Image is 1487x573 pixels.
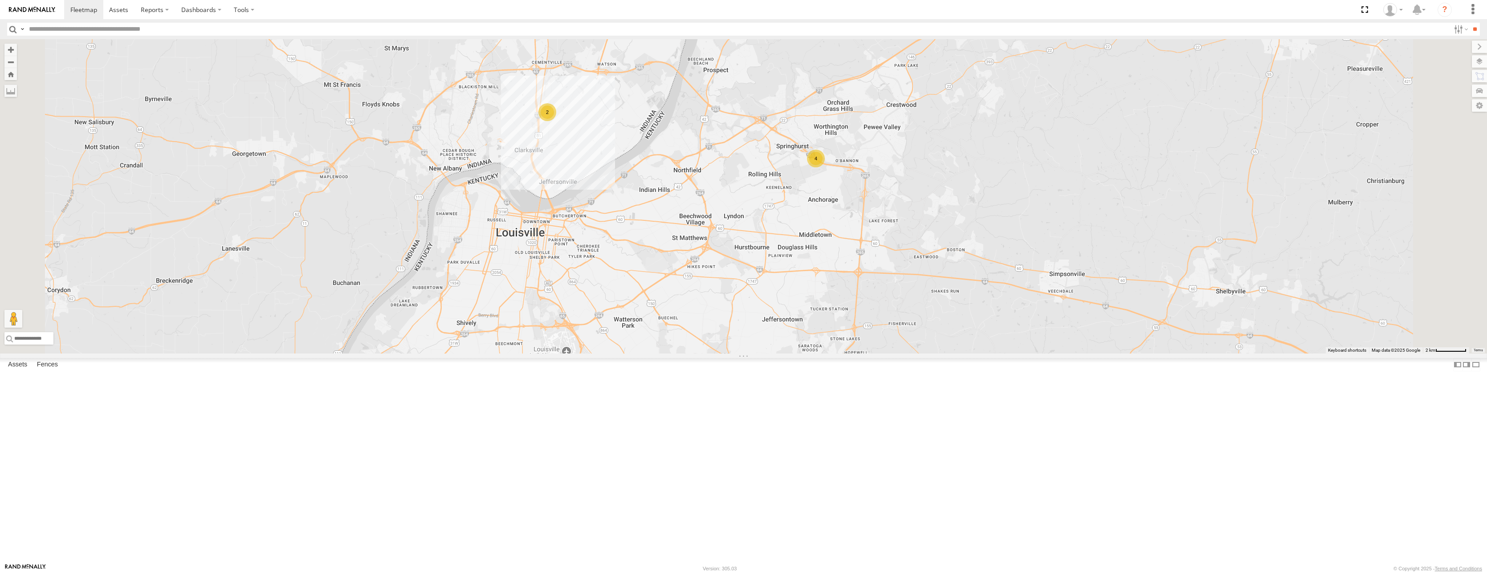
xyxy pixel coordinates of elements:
div: © Copyright 2025 - [1393,566,1482,571]
button: Zoom out [4,56,17,68]
div: 2 [538,103,556,121]
label: Dock Summary Table to the Right [1462,358,1471,371]
button: Map Scale: 2 km per 66 pixels [1423,347,1469,354]
label: Measure [4,85,17,97]
i: ? [1438,3,1452,17]
span: 2 km [1426,348,1435,353]
button: Drag Pegman onto the map to open Street View [4,310,22,328]
a: Terms and Conditions [1435,566,1482,571]
span: Map data ©2025 Google [1372,348,1420,353]
label: Assets [4,358,32,371]
label: Dock Summary Table to the Left [1453,358,1462,371]
div: Version: 305.03 [703,566,737,571]
label: Hide Summary Table [1471,358,1480,371]
button: Zoom Home [4,68,17,80]
label: Map Settings [1472,99,1487,112]
button: Zoom in [4,44,17,56]
a: Terms [1474,349,1483,352]
div: 4 [807,150,825,167]
label: Search Filter Options [1450,23,1470,36]
a: Visit our Website [5,564,46,573]
button: Keyboard shortcuts [1328,347,1366,354]
img: rand-logo.svg [9,7,55,13]
label: Search Query [19,23,26,36]
div: Miky Transport [1380,3,1406,16]
label: Fences [33,358,62,371]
